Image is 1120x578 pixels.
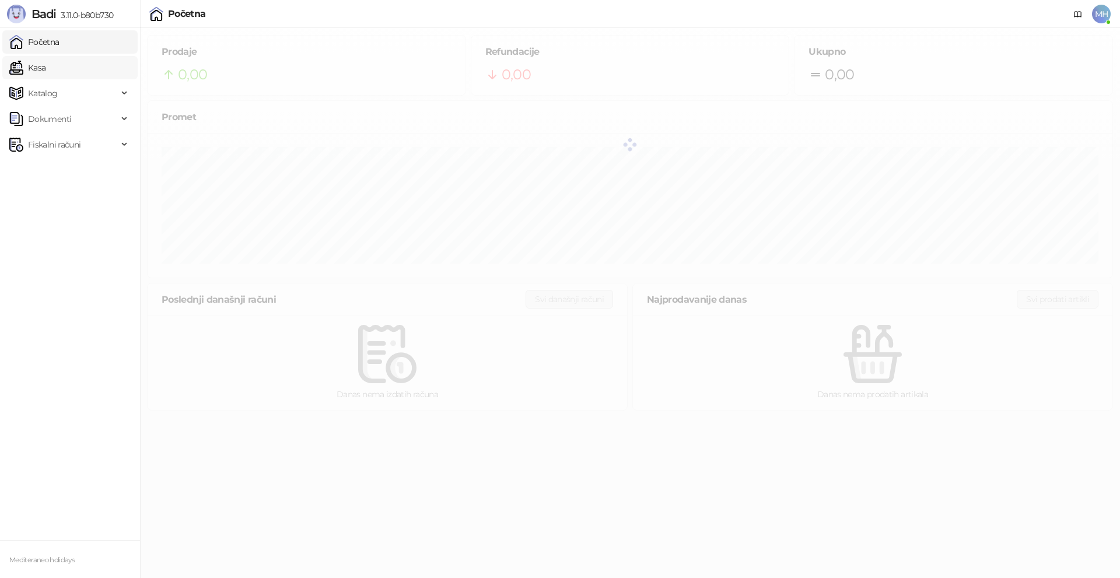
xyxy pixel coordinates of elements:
span: MH [1092,5,1111,23]
a: Dokumentacija [1069,5,1087,23]
span: Fiskalni računi [28,133,80,156]
img: Logo [7,5,26,23]
span: Dokumenti [28,107,71,131]
span: Badi [32,7,56,21]
a: Kasa [9,56,45,79]
small: Mediteraneo holidays [9,556,75,564]
div: Početna [168,9,206,19]
a: Početna [9,30,60,54]
span: Katalog [28,82,58,105]
span: 3.11.0-b80b730 [56,10,113,20]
